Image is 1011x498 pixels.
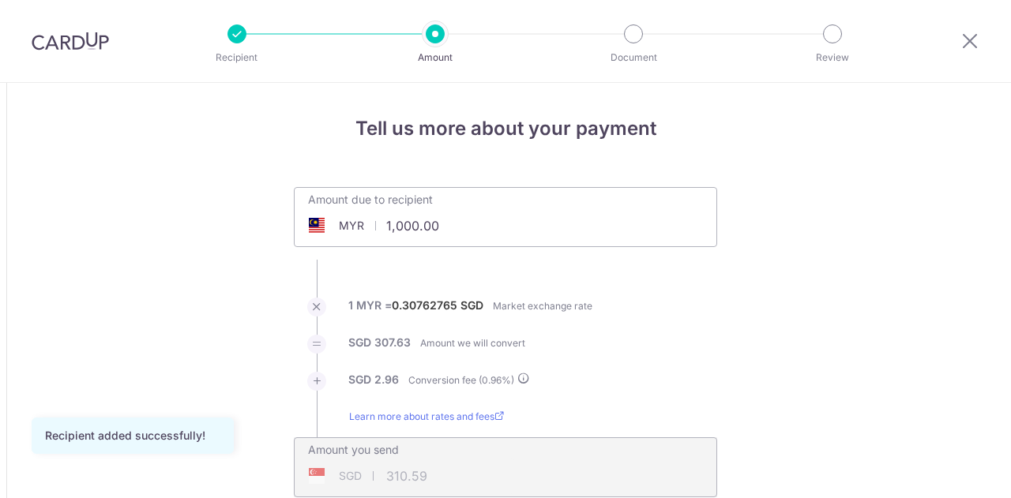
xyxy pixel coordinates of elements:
label: 1 MYR = [348,298,483,323]
p: Review [774,50,891,66]
p: Amount [377,50,494,66]
p: Document [575,50,692,66]
img: CardUp [32,32,109,51]
label: 307.63 [374,335,411,350]
h4: Tell us more about your payment [294,114,717,143]
label: Amount due to recipient [308,192,433,208]
p: Recipient [179,50,295,66]
label: Market exchange rate [493,298,592,314]
label: 2.96 [374,372,399,388]
a: Learn more about rates and fees [349,409,504,437]
label: 0.30762765 [392,298,457,313]
div: Recipient added successfully! [45,428,220,444]
label: SGD [348,335,371,350]
label: Amount you send [308,442,399,458]
span: MYR [339,218,364,234]
label: Conversion fee ( %) [408,372,530,388]
label: Amount we will convert [420,335,525,351]
label: SGD [348,372,371,388]
label: SGD [460,298,483,313]
span: 0.96 [482,374,502,386]
span: SGD [339,468,362,484]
